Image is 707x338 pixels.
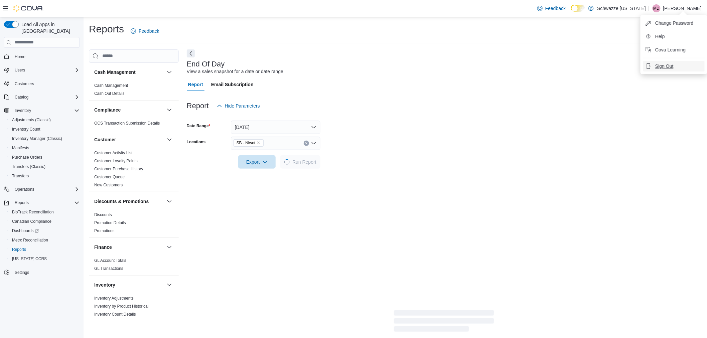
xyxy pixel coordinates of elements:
button: Transfers (Classic) [7,162,82,171]
h3: Cash Management [94,69,136,75]
a: OCS Transaction Submission Details [94,121,160,126]
label: Date Range [187,123,210,129]
a: Feedback [535,2,568,15]
button: Cash Management [165,68,173,76]
div: Discounts & Promotions [89,211,179,237]
button: Inventory Manager (Classic) [7,134,82,143]
span: Customer Queue [94,174,125,180]
a: [US_STATE] CCRS [9,255,49,263]
button: Reports [12,199,31,207]
span: Customers [15,81,34,87]
button: Export [238,155,276,169]
p: [PERSON_NAME] [663,4,702,12]
span: SB - Niwot [237,140,256,146]
label: Locations [187,139,206,145]
span: Sign Out [655,63,673,69]
div: Finance [89,257,179,275]
button: BioTrack Reconciliation [7,207,82,217]
button: LoadingRun Report [280,155,320,169]
span: Inventory Count [9,125,80,133]
span: Customers [12,79,80,88]
span: Reports [12,247,26,252]
span: Inventory by Product Historical [94,304,149,309]
button: Hide Parameters [214,99,263,113]
a: Cash Out Details [94,91,125,96]
button: Discounts & Promotions [94,198,164,205]
span: Users [15,67,25,73]
h3: End Of Day [187,60,225,68]
button: Reports [1,198,82,207]
button: Finance [165,243,173,251]
span: New Customers [94,182,123,188]
button: Inventory [12,107,34,115]
span: Metrc Reconciliation [12,237,48,243]
button: Cova Learning [643,44,705,55]
h1: Reports [89,22,124,36]
button: Customers [1,79,82,89]
span: Feedback [139,28,159,34]
button: Operations [12,185,37,193]
button: Remove SB - Niwot from selection in this group [257,141,261,145]
span: Run Report [292,159,316,165]
button: Customer [165,136,173,144]
div: Matthew Dupuis [653,4,661,12]
button: Metrc Reconciliation [7,235,82,245]
span: Hide Parameters [225,103,260,109]
span: Discounts [94,212,112,217]
span: Loading [394,312,494,333]
div: Customer [89,149,179,192]
button: Next [187,49,195,57]
span: Manifests [9,144,80,152]
span: Manifests [12,145,29,151]
span: Inventory [12,107,80,115]
p: Schwazze [US_STATE] [597,4,646,12]
a: BioTrack Reconciliation [9,208,56,216]
a: Reports [9,245,29,253]
a: GL Account Totals [94,258,126,263]
h3: Report [187,102,209,110]
span: Reports [9,245,80,253]
input: Dark Mode [571,5,585,12]
button: [DATE] [231,121,320,134]
a: Inventory Count Details [94,312,136,317]
a: Customers [12,80,37,88]
a: Metrc Reconciliation [9,236,51,244]
h3: Finance [94,244,112,250]
span: Loading [283,158,291,166]
a: Transfers (Classic) [9,163,48,171]
p: | [649,4,650,12]
button: Cash Management [94,69,164,75]
span: Transfers (Classic) [9,163,80,171]
span: Adjustments (Classic) [12,117,51,123]
button: Open list of options [311,141,316,146]
span: Metrc Reconciliation [9,236,80,244]
button: Inventory [165,281,173,289]
button: Finance [94,244,164,250]
span: Email Subscription [211,78,254,91]
span: Load All Apps in [GEOGRAPHIC_DATA] [19,21,80,34]
button: Catalog [1,93,82,102]
button: Inventory [94,282,164,288]
span: Dashboards [9,227,80,235]
div: View a sales snapshot for a date or date range. [187,68,285,75]
button: Purchase Orders [7,153,82,162]
button: Manifests [7,143,82,153]
a: Purchase Orders [9,153,45,161]
span: Washington CCRS [9,255,80,263]
span: MD [654,4,660,12]
span: Customer Activity List [94,150,133,156]
a: Adjustments (Classic) [9,116,53,124]
button: Inventory Count [7,125,82,134]
button: Inventory [1,106,82,115]
span: [US_STATE] CCRS [12,256,47,262]
span: BioTrack Reconciliation [9,208,80,216]
span: Catalog [12,93,80,101]
span: Purchase Orders [9,153,80,161]
button: Compliance [165,106,173,114]
a: Promotions [94,228,115,233]
a: Customer Loyalty Points [94,159,138,163]
button: Settings [1,268,82,277]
